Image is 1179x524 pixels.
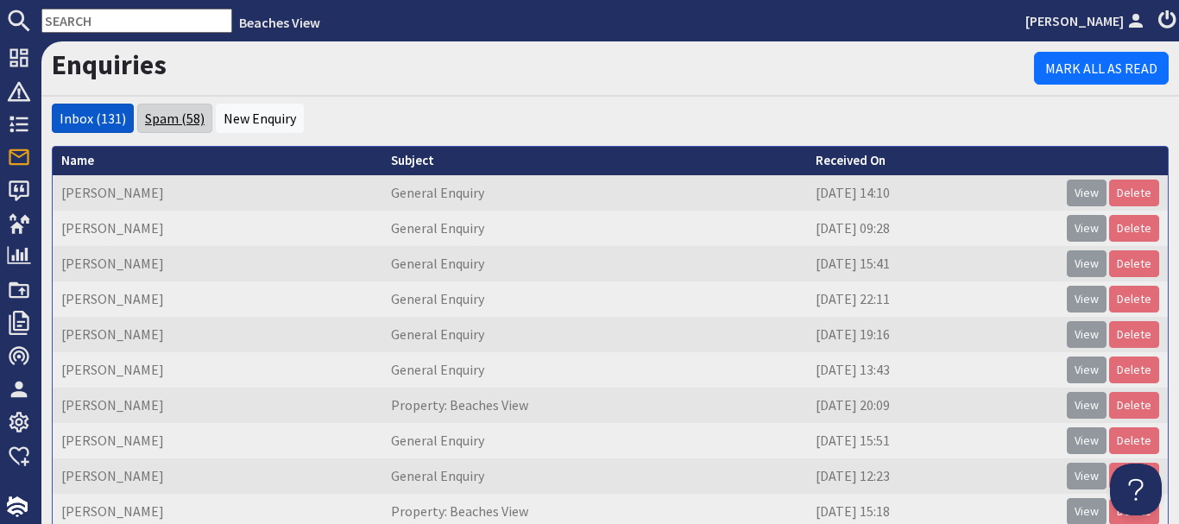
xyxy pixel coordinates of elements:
td: [DATE] 12:23 [807,458,1058,494]
a: Delete [1109,215,1159,242]
td: [PERSON_NAME] [53,211,382,246]
td: General Enquiry [382,352,807,388]
td: General Enquiry [382,175,807,211]
td: [PERSON_NAME] [53,246,382,281]
a: Enquiries [52,47,167,82]
a: Inbox (131) [60,110,126,127]
td: General Enquiry [382,281,807,317]
td: [PERSON_NAME] [53,388,382,423]
td: [DATE] 15:51 [807,423,1058,458]
input: SEARCH [41,9,232,33]
a: View [1067,180,1106,206]
td: General Enquiry [382,211,807,246]
td: [PERSON_NAME] [53,175,382,211]
a: Delete [1109,357,1159,383]
a: View [1067,427,1106,454]
td: [DATE] 15:41 [807,246,1058,281]
a: View [1067,321,1106,348]
td: [DATE] 09:28 [807,211,1058,246]
th: Name [53,147,382,175]
td: [DATE] 19:16 [807,317,1058,352]
td: [PERSON_NAME] [53,423,382,458]
a: View [1067,215,1106,242]
th: Subject [382,147,807,175]
td: [DATE] 22:11 [807,281,1058,317]
td: [DATE] 14:10 [807,175,1058,211]
th: Received On [807,147,1058,175]
a: Beaches View [239,14,320,31]
a: View [1067,463,1106,489]
td: [PERSON_NAME] [53,281,382,317]
a: Delete [1109,286,1159,313]
a: Delete [1109,463,1159,489]
a: [PERSON_NAME] [1025,10,1148,31]
td: General Enquiry [382,246,807,281]
td: [DATE] 20:09 [807,388,1058,423]
td: General Enquiry [382,458,807,494]
td: General Enquiry [382,423,807,458]
td: Property: Beaches View [382,388,807,423]
td: [PERSON_NAME] [53,458,382,494]
td: [PERSON_NAME] [53,352,382,388]
td: General Enquiry [382,317,807,352]
a: View [1067,357,1106,383]
td: [DATE] 13:43 [807,352,1058,388]
a: Delete [1109,427,1159,454]
a: Delete [1109,180,1159,206]
a: Delete [1109,321,1159,348]
a: Mark All As Read [1034,52,1169,85]
a: Delete [1109,250,1159,277]
img: staytech_i_w-64f4e8e9ee0a9c174fd5317b4b171b261742d2d393467e5bdba4413f4f884c10.svg [7,496,28,517]
a: New Enquiry [224,110,296,127]
td: [PERSON_NAME] [53,317,382,352]
a: View [1067,250,1106,277]
a: Delete [1109,392,1159,419]
a: Spam (58) [145,110,205,127]
iframe: Toggle Customer Support [1110,464,1162,515]
a: View [1067,286,1106,313]
a: View [1067,392,1106,419]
